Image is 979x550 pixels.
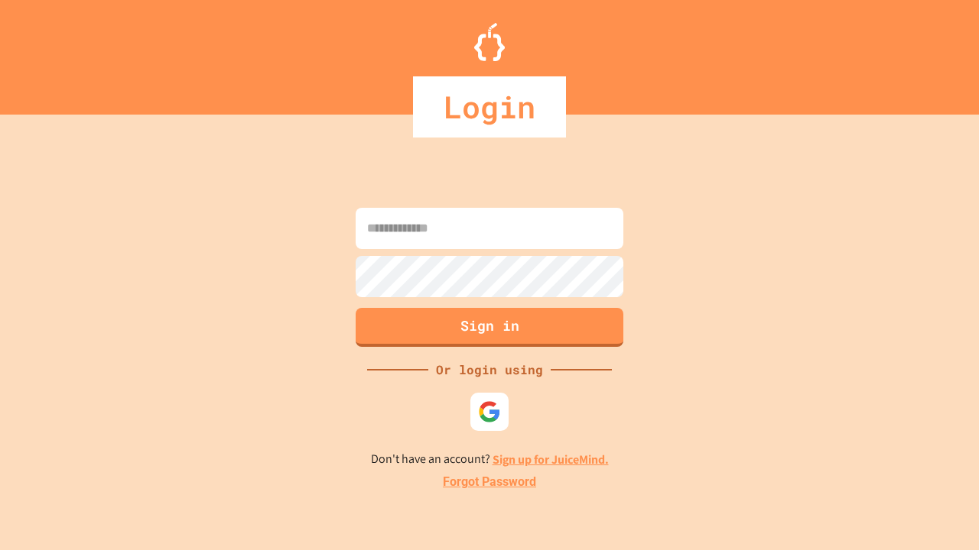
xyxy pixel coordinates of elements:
[413,76,566,137] div: Login
[371,450,609,469] p: Don't have an account?
[356,308,623,347] button: Sign in
[474,23,505,61] img: Logo.svg
[493,451,609,467] a: Sign up for JuiceMind.
[478,400,501,423] img: google-icon.svg
[428,361,551,379] div: Or login using
[443,473,536,491] a: Forgot Password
